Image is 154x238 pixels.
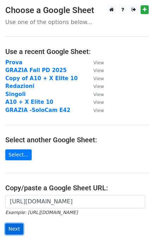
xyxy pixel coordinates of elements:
[86,107,104,113] a: View
[119,204,154,238] iframe: Chat Widget
[5,67,67,73] a: GRAZIA Fall PD 2025
[5,47,149,56] h4: Use a recent Google Sheet:
[86,59,104,66] a: View
[5,5,149,16] h3: Choose a Google Sheet
[86,99,104,105] a: View
[93,68,104,73] small: View
[93,108,104,113] small: View
[5,91,26,97] a: Singoli
[5,184,149,192] h4: Copy/paste a Google Sheet URL:
[86,91,104,97] a: View
[5,224,23,234] input: Next
[5,75,78,82] a: Copy of A10 + X Elite 10
[86,83,104,89] a: View
[5,136,149,144] h4: Select another Google Sheet:
[93,100,104,105] small: View
[93,84,104,89] small: View
[93,76,104,81] small: View
[5,59,23,66] a: Prova
[86,67,104,73] a: View
[86,75,104,82] a: View
[5,195,145,208] input: Paste your Google Sheet URL here
[93,60,104,65] small: View
[119,204,154,238] div: Widget chat
[5,107,70,113] a: GRAZIA -SoloCam E42
[5,18,149,26] p: Use one of the options below...
[93,92,104,97] small: View
[5,99,53,105] a: A10 + X Elite 10
[5,83,35,89] a: Redazioni
[5,210,78,215] small: Example: [URL][DOMAIN_NAME]
[5,149,32,160] a: Select...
